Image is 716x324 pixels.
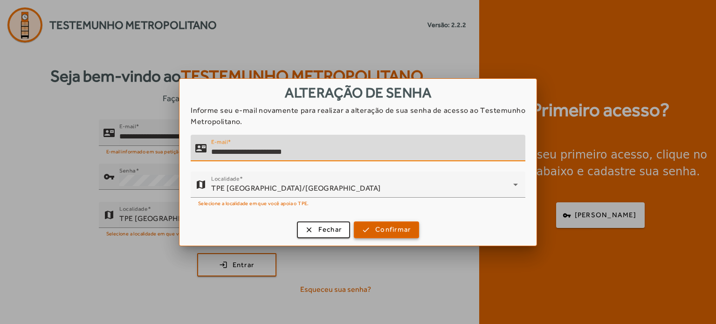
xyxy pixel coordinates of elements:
[191,105,525,127] p: Informe seu e-mail novamente para realizar a alteração de sua senha de acesso ao Testemunho Metro...
[211,184,381,193] span: TPE [GEOGRAPHIC_DATA]/[GEOGRAPHIC_DATA]
[354,221,419,238] button: Confirmar
[195,179,207,190] mat-icon: map
[318,224,342,235] span: Fechar
[297,221,351,238] button: Fechar
[211,138,227,145] mat-label: E-mail
[179,79,537,104] h3: Alteração de senha
[211,175,240,181] mat-label: Localidade
[198,198,309,208] mat-hint: Selecione a localidade em que você apoia o TPE.
[375,224,411,235] span: Confirmar
[195,142,207,153] mat-icon: contact_mail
